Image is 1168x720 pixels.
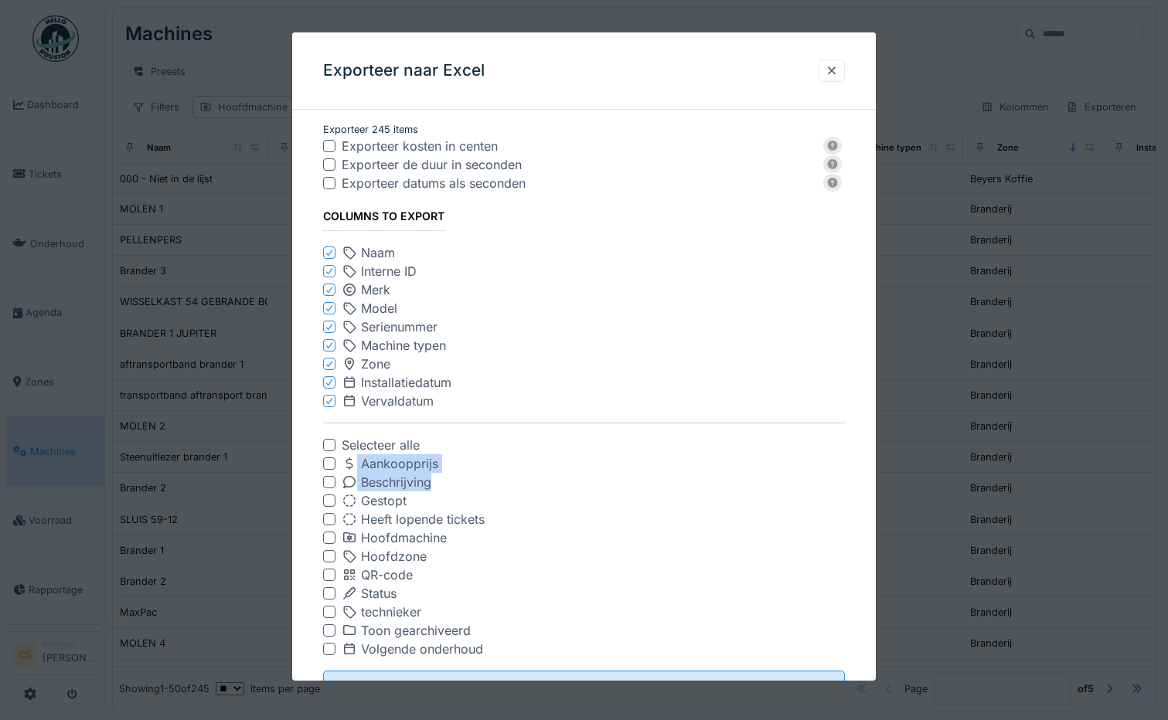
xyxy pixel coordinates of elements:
div: Aankoopprijs [342,454,438,473]
div: Installatiedatum [342,373,451,392]
div: Hoofdzone [342,547,427,565]
div: Vervaldatum [342,392,434,410]
div: Merk [342,280,390,299]
div: technieker [342,603,421,621]
div: Exporteer kosten in centen [342,137,815,155]
div: Hoofdmachine [342,528,447,547]
div: Columns to export [323,205,444,231]
div: Naam [342,243,395,262]
div: Heeft lopende tickets [342,510,485,528]
fieldset: Exporteer 245 items [323,122,846,715]
div: Serienummer [342,318,438,336]
div: QR-code [342,565,413,584]
div: Exporteer datums als seconden [342,174,815,192]
div: Interne ID [342,262,417,280]
div: Gestopt [342,491,407,510]
div: Beschrijving [342,473,431,491]
div: Volgende onderhoud [342,640,483,658]
div: Zone [342,355,390,373]
h3: Exporteer naar Excel [323,61,485,80]
div: Selecteer alle [342,436,420,454]
div: Status [342,584,397,603]
div: Model [342,299,397,318]
div: Machine typen [342,336,446,355]
div: Exporteer de duur in seconden [342,155,815,174]
div: Toon gearchiveerd [342,621,471,640]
